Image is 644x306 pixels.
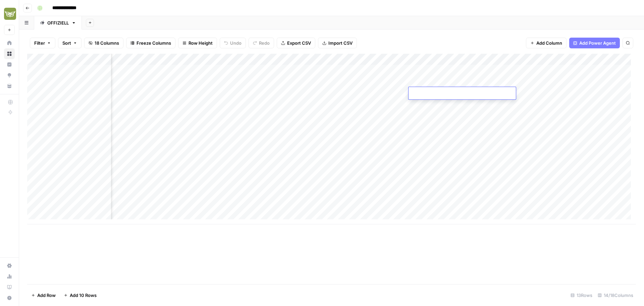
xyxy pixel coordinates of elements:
[259,40,270,46] span: Redo
[34,40,45,46] span: Filter
[4,8,16,20] img: Evergreen Media Logo
[4,293,15,303] button: Help + Support
[60,290,101,301] button: Add 10 Rows
[569,38,620,48] button: Add Power Agent
[526,38,567,48] button: Add Column
[4,81,15,91] a: Your Data
[328,40,353,46] span: Import CSV
[318,38,357,48] button: Import CSV
[30,38,55,48] button: Filter
[178,38,217,48] button: Row Height
[568,290,595,301] div: 13 Rows
[4,48,15,59] a: Browse
[4,260,15,271] a: Settings
[230,40,241,46] span: Undo
[536,40,562,46] span: Add Column
[4,38,15,48] a: Home
[4,282,15,293] a: Learning Hub
[4,70,15,81] a: Opportunities
[84,38,123,48] button: 18 Columns
[220,38,246,48] button: Undo
[189,40,213,46] span: Row Height
[27,290,60,301] button: Add Row
[95,40,119,46] span: 18 Columns
[70,292,97,299] span: Add 10 Rows
[4,271,15,282] a: Usage
[62,40,71,46] span: Sort
[277,38,315,48] button: Export CSV
[579,40,616,46] span: Add Power Agent
[249,38,274,48] button: Redo
[37,292,56,299] span: Add Row
[4,59,15,70] a: Insights
[58,38,82,48] button: Sort
[287,40,311,46] span: Export CSV
[137,40,171,46] span: Freeze Columns
[126,38,175,48] button: Freeze Columns
[4,5,15,22] button: Workspace: Evergreen Media
[34,16,82,30] a: OFFIZIELL
[47,19,69,26] div: OFFIZIELL
[595,290,636,301] div: 14/18 Columns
